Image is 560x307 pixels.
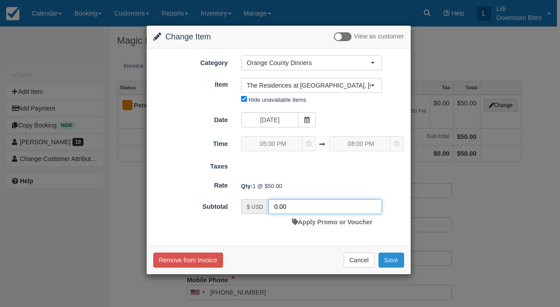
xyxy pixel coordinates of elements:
button: Cancel [344,253,375,268]
strong: Qty [241,183,253,189]
label: Category [147,55,235,68]
span: View as customer [354,33,404,40]
label: Date [147,112,235,125]
button: Save [378,253,404,268]
label: Rate [147,178,235,190]
label: Subtotal [147,199,235,211]
label: Item [147,77,235,89]
div: 1 @ $50.00 [235,179,411,193]
label: Hide unavailable items [249,96,306,103]
small: $ USD [247,204,263,210]
button: The Residences at [GEOGRAPHIC_DATA], [GEOGRAPHIC_DATA] - Dinner [241,78,382,93]
span: The Residences at [GEOGRAPHIC_DATA], [GEOGRAPHIC_DATA] - Dinner [247,81,371,90]
span: Orange County Dinners [247,58,371,67]
a: Apply Promo or Voucher [292,219,372,226]
label: Time [147,136,235,149]
button: Orange County Dinners [241,55,382,70]
button: Remove from Invoice [153,253,223,268]
span: Change Item [166,32,211,41]
label: Taxes [147,159,235,171]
